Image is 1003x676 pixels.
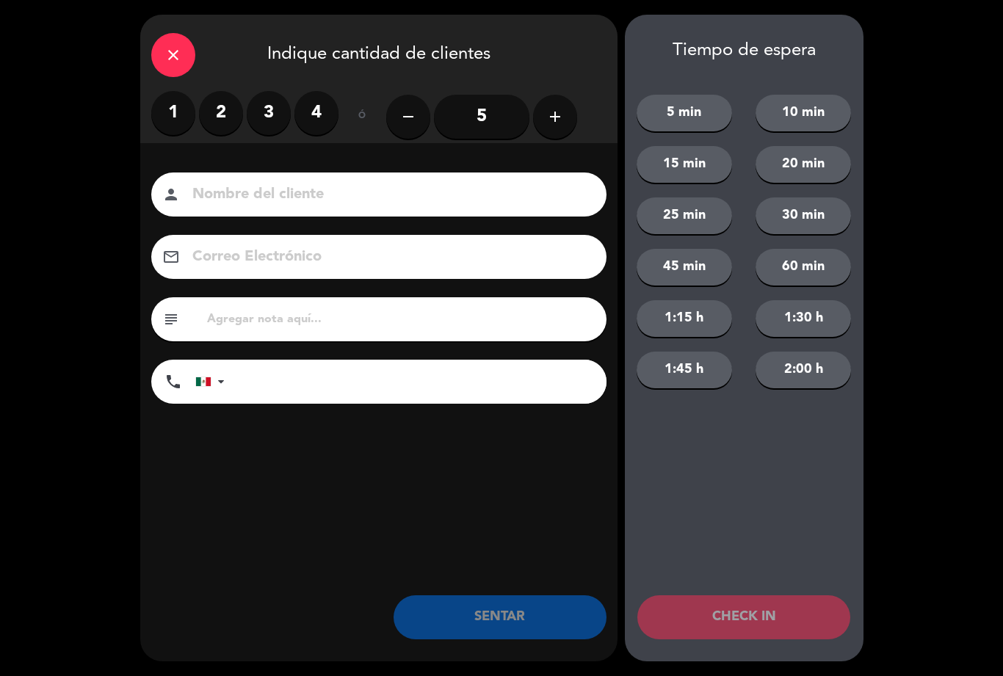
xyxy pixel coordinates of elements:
[206,309,595,330] input: Agregar nota aquí...
[151,91,195,135] label: 1
[196,360,230,403] div: Mexico (México): +52
[140,15,618,91] div: Indique cantidad de clientes
[637,352,732,388] button: 1:45 h
[637,146,732,183] button: 15 min
[533,95,577,139] button: add
[756,249,851,286] button: 60 min
[756,197,851,234] button: 30 min
[637,249,732,286] button: 45 min
[191,182,587,208] input: Nombre del cliente
[386,95,430,139] button: remove
[247,91,291,135] label: 3
[637,95,732,131] button: 5 min
[625,40,863,62] div: Tiempo de espera
[756,146,851,183] button: 20 min
[756,300,851,337] button: 1:30 h
[164,46,182,64] i: close
[199,91,243,135] label: 2
[294,91,338,135] label: 4
[399,108,417,126] i: remove
[394,595,606,639] button: SENTAR
[338,91,386,142] div: ó
[637,197,732,234] button: 25 min
[164,373,182,390] i: phone
[162,310,180,328] i: subject
[546,108,564,126] i: add
[191,244,587,270] input: Correo Electrónico
[756,95,851,131] button: 10 min
[637,300,732,337] button: 1:15 h
[637,595,850,639] button: CHECK IN
[162,186,180,203] i: person
[162,248,180,266] i: email
[756,352,851,388] button: 2:00 h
